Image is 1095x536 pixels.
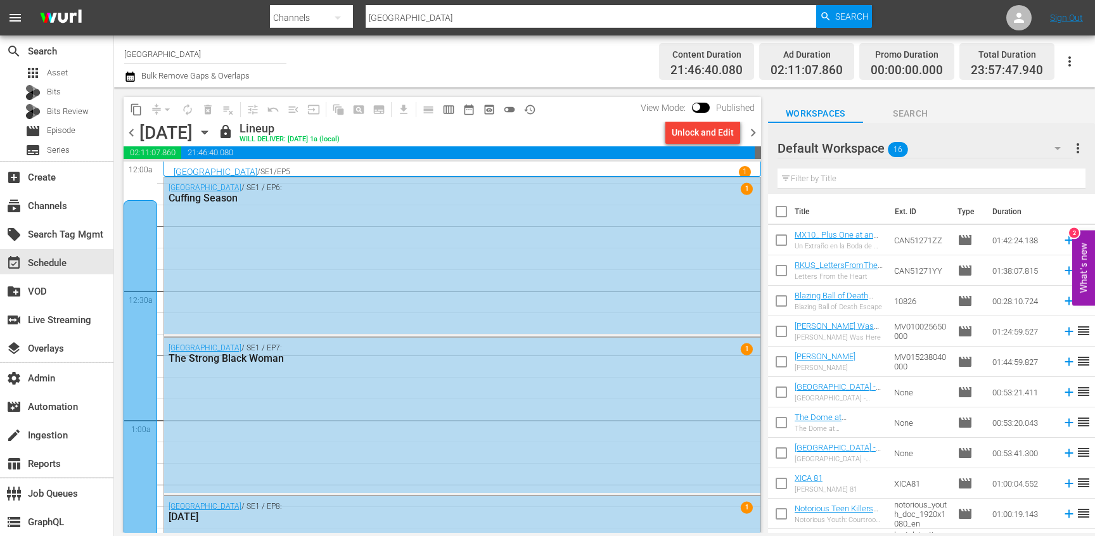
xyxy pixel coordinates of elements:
[889,377,952,407] td: None
[369,99,389,120] span: Create Series Block
[957,263,973,278] span: Episode
[1062,233,1076,247] svg: Add to Schedule
[169,183,241,192] a: [GEOGRAPHIC_DATA]
[124,125,139,141] span: chevron_left
[745,125,761,141] span: chevron_right
[795,504,878,532] a: Notorious Teen Killers Reacting To Life Sentences
[987,347,1057,377] td: 01:44:59.827
[795,272,884,281] div: Letters From the Heart
[1062,416,1076,430] svg: Add to Schedule
[971,63,1043,78] span: 23:57:47.940
[47,105,89,118] span: Bits Review
[889,286,952,316] td: 10826
[277,167,290,176] p: EP5
[816,5,872,28] button: Search
[795,485,857,494] div: [PERSON_NAME] 81
[442,103,455,116] span: calendar_view_week_outlined
[987,438,1057,468] td: 00:53:41.300
[889,347,952,377] td: MV015238040000
[25,104,41,119] div: Bits Review
[985,194,1061,229] th: Duration
[778,131,1073,166] div: Default Workspace
[6,514,22,530] span: GraphQL
[957,476,973,491] span: Episode
[1062,264,1076,278] svg: Add to Schedule
[169,502,241,511] a: [GEOGRAPHIC_DATA]
[6,44,22,59] span: Search
[889,255,952,286] td: CAN51271YY
[6,399,22,414] span: Automation
[25,65,41,80] span: Asset
[670,46,743,63] div: Content Duration
[139,122,193,143] div: [DATE]
[950,194,985,229] th: Type
[6,255,22,271] span: Schedule
[957,445,973,461] span: Episode
[795,260,883,279] a: RKUS_LettersFromTheHeart
[1062,324,1076,338] svg: Add to Schedule
[6,428,22,443] span: Ingestion
[6,227,22,242] span: Search Tag Mgmt
[1076,475,1091,490] span: reorder
[889,316,952,347] td: MV010025650000
[670,63,743,78] span: 21:46:40.080
[957,324,973,339] span: Episode
[987,255,1057,286] td: 01:38:07.815
[887,194,950,229] th: Ext. ID
[1062,446,1076,460] svg: Add to Schedule
[283,99,304,120] span: Fill episodes with ad slates
[771,63,843,78] span: 02:11:07.860
[6,284,22,299] span: VOD
[889,499,952,529] td: notorious_youth_doc_1920x1080_en
[889,468,952,499] td: XICA81
[169,502,688,523] div: / SE1 / EP8:
[257,167,260,176] p: /
[743,167,747,176] p: 1
[771,46,843,63] div: Ad Duration
[25,143,41,158] span: Series
[1076,414,1091,430] span: reorder
[795,321,879,340] a: [PERSON_NAME] Was Here
[240,136,340,144] div: WILL DELIVER: [DATE] 1a (local)
[439,99,459,120] span: Week Calendar View
[1062,385,1076,399] svg: Add to Schedule
[503,103,516,116] span: toggle_off
[987,468,1057,499] td: 01:00:04.552
[8,10,23,25] span: menu
[1070,141,1085,156] span: more_vert
[169,511,688,523] div: [DATE]
[795,194,887,229] th: Title
[1076,354,1091,369] span: reorder
[6,456,22,471] span: Reports
[198,99,218,120] span: Select an event to delete
[218,99,238,120] span: Clear Lineup
[483,103,496,116] span: preview_outlined
[987,377,1057,407] td: 00:53:21.411
[795,412,876,469] a: The Dome at [GEOGRAPHIC_DATA][PERSON_NAME], [GEOGRAPHIC_DATA] - SUN - S2025E06 - Primetime
[1072,231,1095,306] button: Open Feedback Widget
[835,5,869,28] span: Search
[1076,384,1091,399] span: reorder
[169,343,688,364] div: / SE1 / EP7:
[692,103,701,112] span: Toggle to switch from Published to Draft view.
[957,293,973,309] span: Episode
[1069,228,1079,238] div: 2
[1070,133,1085,163] button: more_vert
[889,225,952,255] td: CAN51271ZZ
[1076,445,1091,460] span: reorder
[987,499,1057,529] td: 01:00:19.143
[523,103,536,116] span: history_outlined
[755,146,761,159] span: 00:02:12.060
[957,385,973,400] span: Episode
[6,341,22,356] span: Overlays
[672,121,734,144] div: Unlock and Edit
[795,394,884,402] div: [GEOGRAPHIC_DATA] - [GEOGRAPHIC_DATA], [GEOGRAPHIC_DATA]
[169,192,688,204] div: Cuffing Season
[768,106,863,122] span: Workspaces
[863,106,958,122] span: Search
[25,85,41,100] div: Bits
[218,124,233,139] span: lock
[987,407,1057,438] td: 00:53:20.043
[987,225,1057,255] td: 01:42:24.138
[459,99,479,120] span: Month Calendar View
